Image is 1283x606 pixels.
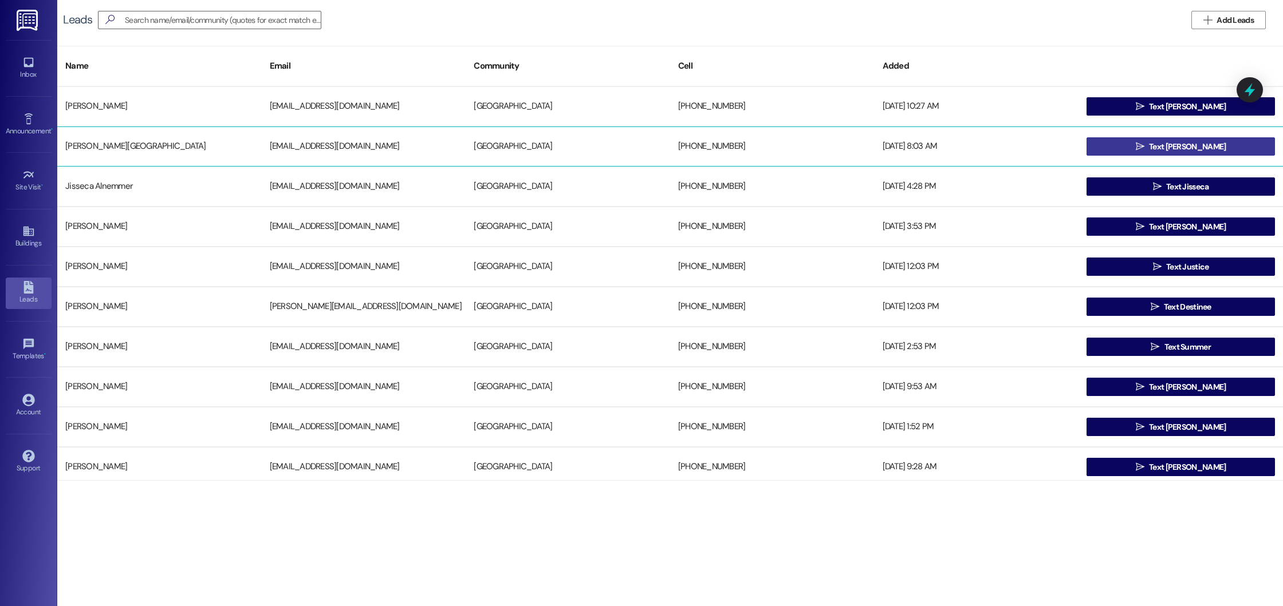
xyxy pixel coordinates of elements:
span: Text Summer [1164,341,1211,353]
a: Site Visit • [6,165,52,196]
div: [DATE] 8:03 AM [875,135,1079,158]
div: [DATE] 12:03 PM [875,255,1079,278]
span: Text [PERSON_NAME] [1149,141,1226,153]
div: Jisseca Alnemmer [57,175,262,198]
div: [GEOGRAPHIC_DATA] [466,175,670,198]
div: [DATE] 12:03 PM [875,295,1079,318]
div: [PHONE_NUMBER] [670,135,875,158]
div: [PHONE_NUMBER] [670,215,875,238]
div: [PHONE_NUMBER] [670,255,875,278]
div: [GEOGRAPHIC_DATA] [466,415,670,438]
div: [PHONE_NUMBER] [670,295,875,318]
div: [GEOGRAPHIC_DATA] [466,295,670,318]
div: [DATE] 3:53 PM [875,215,1079,238]
i:  [1136,102,1144,111]
div: Name [57,52,262,80]
div: [PERSON_NAME][GEOGRAPHIC_DATA] [57,135,262,158]
div: Leads [63,14,92,26]
div: [PHONE_NUMBER] [670,456,875,478]
a: Templates • [6,334,52,365]
button: Text Destinee [1087,298,1275,316]
span: Text Jisseca [1166,181,1209,193]
button: Add Leads [1191,11,1266,29]
div: [DATE] 10:27 AM [875,95,1079,118]
div: [GEOGRAPHIC_DATA] [466,255,670,278]
div: Email [262,52,466,80]
span: Text [PERSON_NAME] [1149,381,1226,393]
div: [EMAIL_ADDRESS][DOMAIN_NAME] [262,415,466,438]
div: Cell [670,52,875,80]
span: Text Justice [1166,261,1209,273]
i:  [1153,182,1162,191]
i:  [1153,262,1162,271]
div: [DATE] 2:53 PM [875,335,1079,358]
span: Text [PERSON_NAME] [1149,421,1226,433]
div: [GEOGRAPHIC_DATA] [466,95,670,118]
div: [PERSON_NAME] [57,255,262,278]
div: [PHONE_NUMBER] [670,415,875,438]
i:  [1136,222,1144,231]
div: [EMAIL_ADDRESS][DOMAIN_NAME] [262,456,466,478]
div: [PERSON_NAME] [57,295,262,318]
div: Added [875,52,1079,80]
div: [EMAIL_ADDRESS][DOMAIN_NAME] [262,335,466,358]
a: Buildings [6,221,52,252]
div: [PERSON_NAME] [57,456,262,478]
span: Text [PERSON_NAME] [1149,221,1226,233]
img: ResiDesk Logo [17,10,40,31]
span: Text [PERSON_NAME] [1149,461,1226,473]
div: [DATE] 4:28 PM [875,175,1079,198]
input: Search name/email/community (quotes for exact match e.g. "John Smith") [125,12,321,28]
span: • [44,350,46,358]
span: • [51,125,53,133]
button: Text [PERSON_NAME] [1087,217,1275,236]
div: [GEOGRAPHIC_DATA] [466,215,670,238]
div: [EMAIL_ADDRESS][DOMAIN_NAME] [262,135,466,158]
button: Text [PERSON_NAME] [1087,458,1275,476]
div: [PHONE_NUMBER] [670,175,875,198]
div: [PERSON_NAME] [57,415,262,438]
i:  [101,14,119,26]
div: [GEOGRAPHIC_DATA] [466,335,670,358]
span: Add Leads [1217,14,1254,26]
div: [PERSON_NAME][EMAIL_ADDRESS][DOMAIN_NAME] [262,295,466,318]
button: Text [PERSON_NAME] [1087,97,1275,116]
button: Text Jisseca [1087,177,1275,196]
span: Text Destinee [1164,301,1211,313]
button: Text [PERSON_NAME] [1087,418,1275,436]
span: • [41,181,43,189]
div: [PHONE_NUMBER] [670,335,875,358]
a: Support [6,446,52,477]
a: Inbox [6,53,52,84]
div: [PERSON_NAME] [57,375,262,398]
div: [PERSON_NAME] [57,95,262,118]
div: [PERSON_NAME] [57,335,262,358]
a: Leads [6,278,52,308]
button: Text Justice [1087,258,1275,276]
div: [GEOGRAPHIC_DATA] [466,456,670,478]
span: Text [PERSON_NAME] [1149,101,1226,113]
i:  [1136,462,1144,472]
i:  [1136,382,1144,391]
i:  [1136,142,1144,151]
div: [EMAIL_ADDRESS][DOMAIN_NAME] [262,255,466,278]
div: [PHONE_NUMBER] [670,95,875,118]
i:  [1136,422,1144,431]
button: Text [PERSON_NAME] [1087,378,1275,396]
div: Community [466,52,670,80]
div: [EMAIL_ADDRESS][DOMAIN_NAME] [262,175,466,198]
i:  [1203,15,1212,25]
div: [DATE] 9:53 AM [875,375,1079,398]
a: Account [6,390,52,421]
div: [EMAIL_ADDRESS][DOMAIN_NAME] [262,375,466,398]
div: [PHONE_NUMBER] [670,375,875,398]
i:  [1151,342,1159,351]
div: [DATE] 1:52 PM [875,415,1079,438]
div: [PERSON_NAME] [57,215,262,238]
div: [DATE] 9:28 AM [875,456,1079,478]
button: Text Summer [1087,338,1275,356]
div: [GEOGRAPHIC_DATA] [466,135,670,158]
i:  [1151,302,1159,311]
div: [EMAIL_ADDRESS][DOMAIN_NAME] [262,215,466,238]
div: [GEOGRAPHIC_DATA] [466,375,670,398]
